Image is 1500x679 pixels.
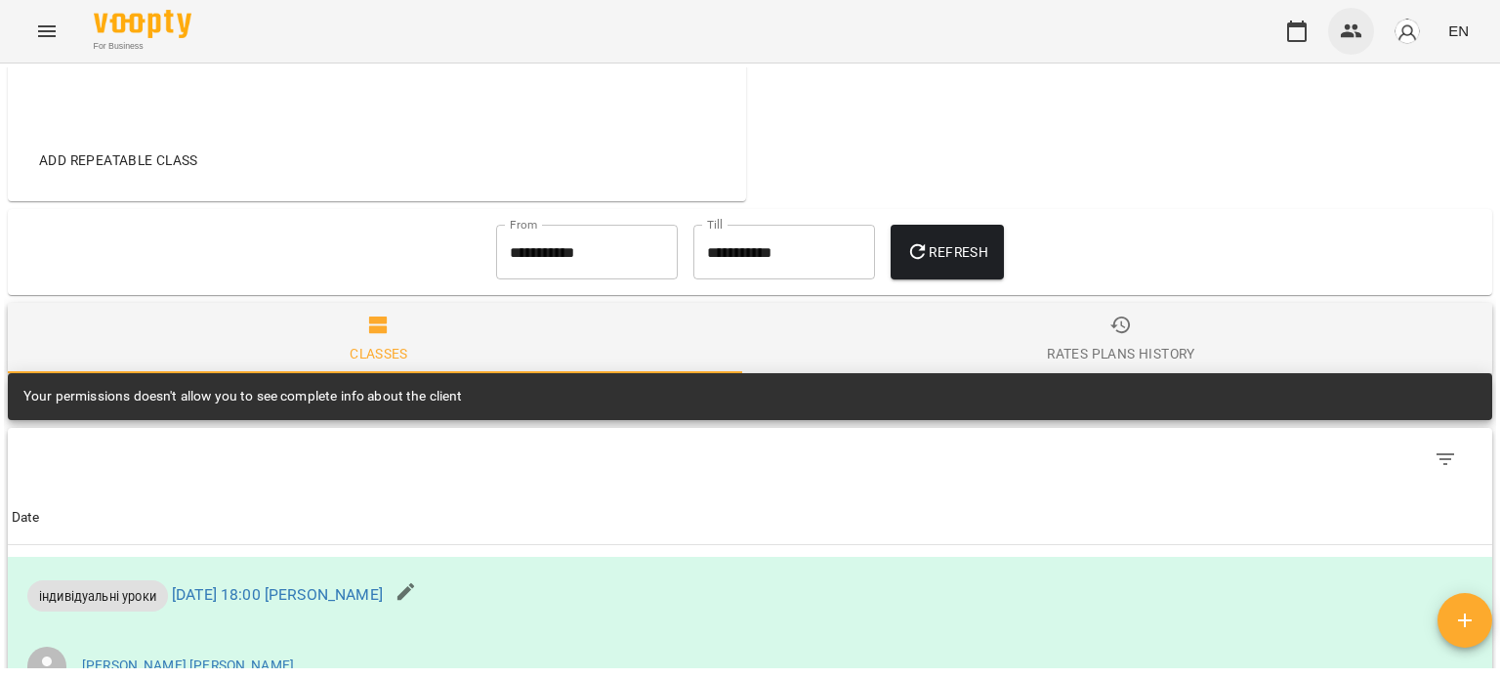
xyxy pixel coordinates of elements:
[906,240,988,264] span: Refresh
[12,506,40,530] div: Date
[12,506,40,530] div: Sort
[39,149,198,172] span: Add repeatable class
[8,428,1492,490] div: Table Toolbar
[172,585,383,604] a: [DATE] 18:00 [PERSON_NAME]
[1448,21,1469,41] span: EN
[350,342,408,365] div: Classes
[94,10,191,38] img: Voopty Logo
[23,379,463,414] div: Your permissions doesn't allow you to see complete info about the client
[1422,436,1469,483] button: Filter
[1440,13,1477,49] button: EN
[1047,342,1194,365] div: Rates Plans History
[891,225,1004,279] button: Refresh
[82,657,294,676] a: [PERSON_NAME] [PERSON_NAME]
[12,506,1488,530] span: Date
[31,143,206,178] button: Add repeatable class
[27,587,168,606] span: індивідуальні уроки
[23,8,70,55] button: Menu
[1394,18,1421,45] img: avatar_s.png
[94,40,191,53] span: For Business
